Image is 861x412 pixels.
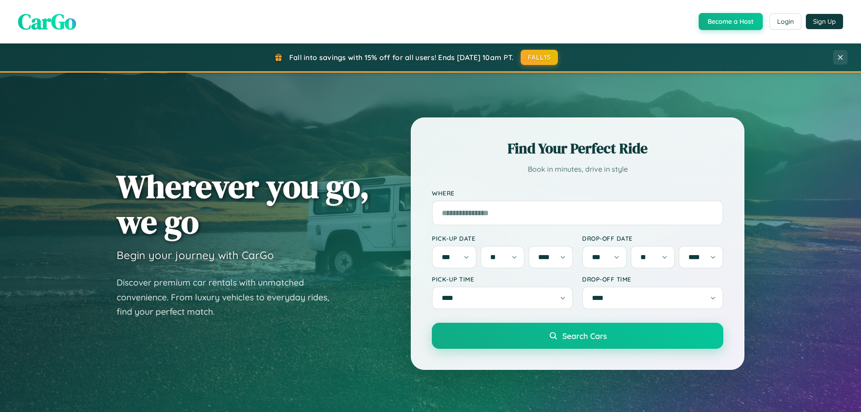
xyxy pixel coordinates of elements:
label: Pick-up Date [432,234,573,242]
button: Sign Up [806,14,843,29]
h2: Find Your Perfect Ride [432,139,723,158]
p: Discover premium car rentals with unmatched convenience. From luxury vehicles to everyday rides, ... [117,275,341,319]
label: Drop-off Time [582,275,723,283]
h3: Begin your journey with CarGo [117,248,274,262]
button: FALL15 [521,50,558,65]
button: Login [770,13,801,30]
label: Where [432,189,723,197]
h1: Wherever you go, we go [117,169,370,239]
p: Book in minutes, drive in style [432,163,723,176]
span: CarGo [18,7,76,36]
button: Search Cars [432,323,723,349]
span: Search Cars [562,331,607,341]
label: Pick-up Time [432,275,573,283]
label: Drop-off Date [582,234,723,242]
span: Fall into savings with 15% off for all users! Ends [DATE] 10am PT. [289,53,514,62]
button: Become a Host [699,13,763,30]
